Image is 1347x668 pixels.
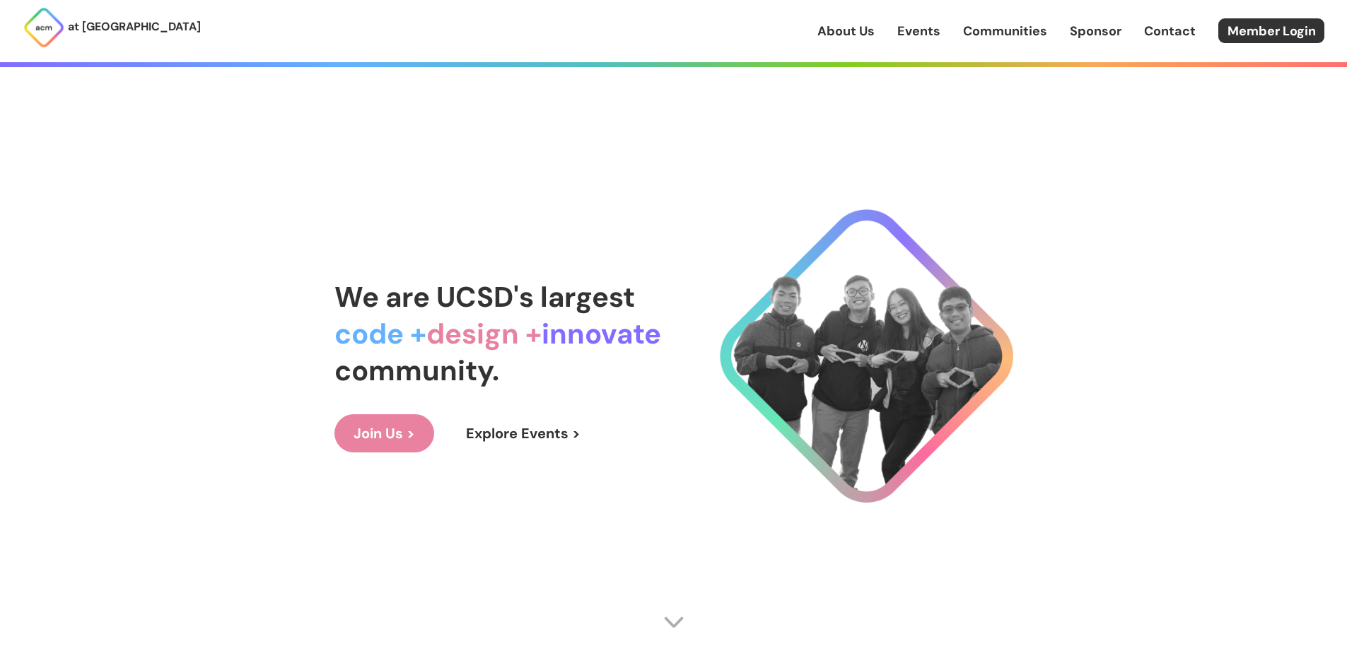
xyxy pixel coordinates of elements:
[1218,18,1324,43] a: Member Login
[897,22,940,40] a: Events
[447,414,600,452] a: Explore Events >
[23,6,201,49] a: at [GEOGRAPHIC_DATA]
[334,352,499,389] span: community.
[1144,22,1196,40] a: Contact
[1070,22,1121,40] a: Sponsor
[817,22,875,40] a: About Us
[334,315,426,352] span: code +
[963,22,1047,40] a: Communities
[542,315,661,352] span: innovate
[720,209,1013,503] img: Cool Logo
[334,414,434,452] a: Join Us >
[426,315,542,352] span: design +
[68,18,201,36] p: at [GEOGRAPHIC_DATA]
[23,6,65,49] img: ACM Logo
[663,611,684,633] img: Scroll Arrow
[334,279,635,315] span: We are UCSD's largest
